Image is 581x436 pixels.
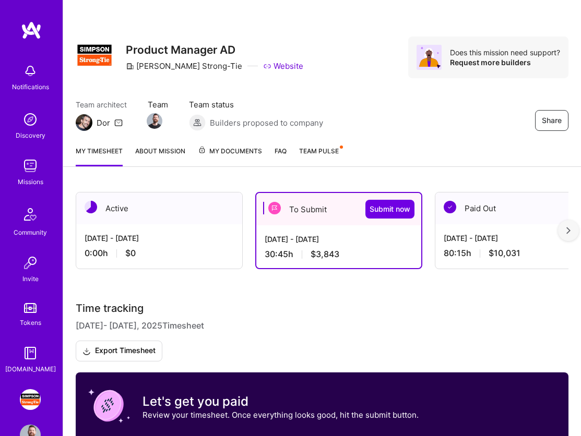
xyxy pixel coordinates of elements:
img: guide book [20,343,41,364]
img: teamwork [20,155,41,176]
img: tokens [24,303,37,313]
img: Invite [20,252,41,273]
span: Team architect [76,99,127,110]
div: [PERSON_NAME] Strong-Tie [126,60,242,71]
div: [DOMAIN_NAME] [5,364,56,374]
span: Share [542,115,562,126]
a: Simpson Strong-Tie: Product Manager AD [17,389,43,410]
img: Company Logo [76,37,113,74]
img: logo [21,21,42,40]
i: icon Download [82,346,91,357]
span: Submit now [370,204,410,214]
h3: Product Manager AD [126,43,303,56]
span: $10,031 [489,248,520,259]
i: icon Mail [114,118,123,127]
img: Team Member Avatar [147,113,162,129]
img: Active [85,201,97,213]
img: Community [18,202,43,227]
div: Does this mission need support? [450,47,560,57]
span: Team Pulse [299,147,339,155]
img: Avatar [417,45,442,70]
div: Tokens [20,317,41,328]
img: coin [88,385,130,427]
a: My timesheet [76,146,123,166]
div: [DATE] - [DATE] [265,234,413,245]
span: [DATE] - [DATE] , 2025 Timesheet [76,319,204,332]
span: $3,843 [311,249,339,260]
img: right [566,227,571,234]
div: Request more builders [450,57,560,67]
a: Website [263,60,303,71]
h3: Let's get you paid [143,394,419,409]
a: Team Member Avatar [148,112,161,130]
span: My Documents [198,146,262,157]
img: Simpson Strong-Tie: Product Manager AD [20,389,41,410]
div: Discovery [16,130,45,141]
div: Invite [22,273,39,284]
img: Team Architect [76,114,92,131]
span: Team status [189,99,323,110]
img: discovery [20,109,41,130]
img: To Submit [268,202,281,214]
div: [DATE] - [DATE] [85,233,234,244]
div: Dor [97,117,110,128]
div: To Submit [256,193,421,225]
img: bell [20,60,41,81]
div: Notifications [12,81,49,92]
button: Export Timesheet [76,341,162,361]
div: 0:00 h [85,248,234,259]
div: Missions [18,176,43,187]
span: $0 [125,248,136,259]
img: Builders proposed to company [189,114,206,131]
button: Submit now [365,200,414,219]
span: Team [148,99,168,110]
div: 30:45 h [265,249,413,260]
a: FAQ [275,146,287,166]
div: Community [14,227,47,238]
button: Share [535,110,568,131]
span: Time tracking [76,302,144,315]
img: Paid Out [444,201,456,213]
div: Active [76,192,242,224]
i: icon CompanyGray [126,62,134,70]
a: About Mission [135,146,185,166]
span: Builders proposed to company [210,117,323,128]
a: My Documents [198,146,262,166]
a: Team Pulse [299,146,342,166]
p: Review your timesheet. Once everything looks good, hit the submit button. [143,409,419,420]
